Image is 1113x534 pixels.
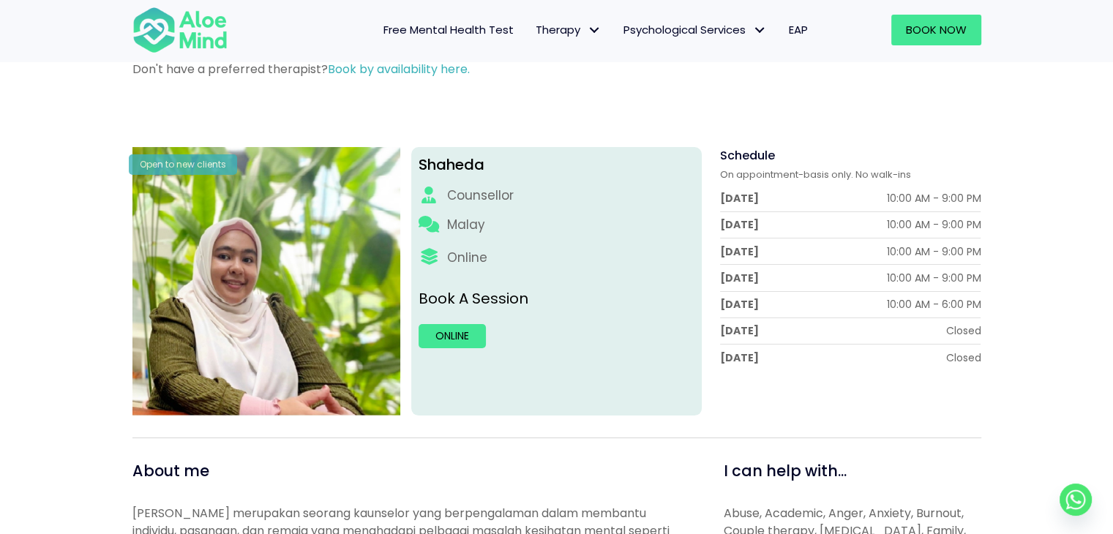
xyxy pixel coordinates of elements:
[720,350,759,365] div: [DATE]
[372,15,525,45] a: Free Mental Health Test
[132,6,228,54] img: Aloe mind Logo
[132,147,401,415] img: Shaheda Counsellor
[886,191,981,206] div: 10:00 AM - 9:00 PM
[906,22,967,37] span: Book Now
[129,154,237,174] div: Open to new clients
[886,217,981,232] div: 10:00 AM - 9:00 PM
[383,22,514,37] span: Free Mental Health Test
[584,20,605,41] span: Therapy: submenu
[891,15,981,45] a: Book Now
[328,61,470,78] a: Book by availability here.
[446,187,513,205] div: Counsellor
[720,271,759,285] div: [DATE]
[612,15,778,45] a: Psychological ServicesPsychological Services: submenu
[945,350,981,365] div: Closed
[720,323,759,338] div: [DATE]
[446,216,484,234] p: Malay
[720,168,911,181] span: On appointment-basis only. No walk-ins
[446,249,487,267] div: Online
[247,15,819,45] nav: Menu
[720,217,759,232] div: [DATE]
[536,22,602,37] span: Therapy
[419,288,694,309] p: Book A Session
[720,147,775,164] span: Schedule
[623,22,767,37] span: Psychological Services
[724,460,847,481] span: I can help with...
[132,460,209,481] span: About me
[886,244,981,259] div: 10:00 AM - 9:00 PM
[789,22,808,37] span: EAP
[749,20,771,41] span: Psychological Services: submenu
[720,244,759,259] div: [DATE]
[886,297,981,312] div: 10:00 AM - 6:00 PM
[945,323,981,338] div: Closed
[419,324,486,347] a: Online
[419,154,694,176] div: Shaheda
[720,297,759,312] div: [DATE]
[1060,484,1092,516] a: Whatsapp
[778,15,819,45] a: EAP
[886,271,981,285] div: 10:00 AM - 9:00 PM
[132,61,981,78] p: Don't have a preferred therapist?
[720,191,759,206] div: [DATE]
[525,15,612,45] a: TherapyTherapy: submenu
